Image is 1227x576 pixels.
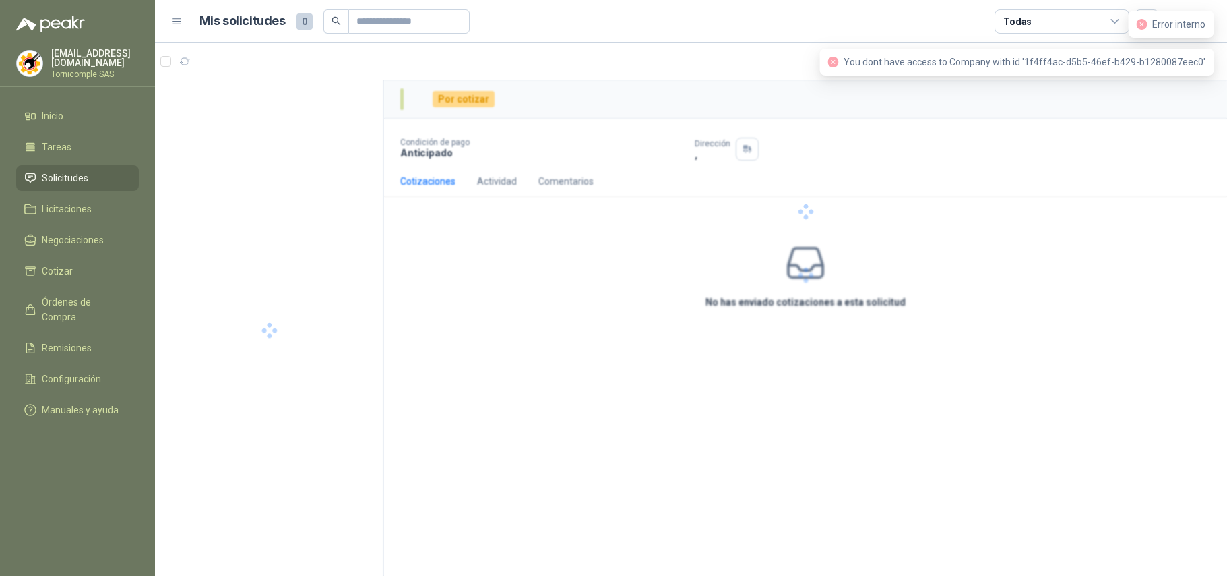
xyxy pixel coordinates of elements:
span: Cotizar [42,264,73,279]
span: Negociaciones [42,233,104,248]
span: Inicio [42,109,63,123]
span: You dont have access to Company with id '1f4ff4ac-d5b5-46ef-b429-b1280087eec0' [844,57,1205,67]
p: [EMAIL_ADDRESS][DOMAIN_NAME] [51,49,139,67]
img: Logo peakr [16,16,85,32]
span: close-circle [1136,19,1147,30]
span: close-circle [827,57,838,67]
span: Órdenes de Compra [42,295,126,324]
a: Negociaciones [16,227,139,253]
a: Manuales y ayuda [16,397,139,423]
span: Manuales y ayuda [42,403,119,417]
span: Error interno [1152,19,1205,30]
a: Inicio [16,103,139,129]
span: Configuración [42,372,101,386]
span: search [332,16,341,26]
a: Licitaciones [16,196,139,222]
span: Licitaciones [42,202,92,217]
a: Órdenes de Compra [16,289,139,330]
img: Company Logo [17,51,42,76]
span: 0 [296,13,313,30]
a: Remisiones [16,335,139,361]
p: Tornicomple SAS [51,70,139,78]
a: Solicitudes [16,165,139,191]
div: Todas [1003,14,1032,29]
span: Solicitudes [42,171,88,185]
h1: Mis solicitudes [199,11,286,31]
span: Remisiones [42,341,92,355]
a: Cotizar [16,258,139,284]
a: Tareas [16,134,139,160]
a: Configuración [16,366,139,392]
span: Tareas [42,140,71,154]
